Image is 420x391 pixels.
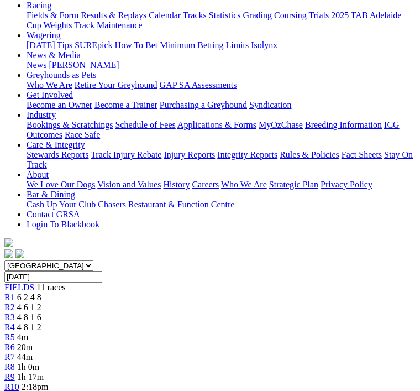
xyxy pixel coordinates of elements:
img: facebook.svg [4,249,13,258]
a: R5 [4,332,15,342]
a: How To Bet [115,40,158,50]
a: Care & Integrity [27,140,85,149]
a: News & Media [27,50,81,60]
a: Greyhounds as Pets [27,70,96,80]
a: FIELDS [4,283,34,292]
a: R2 [4,303,15,312]
a: Become an Owner [27,100,92,110]
a: R6 [4,342,15,352]
a: Purchasing a Greyhound [160,100,247,110]
a: Racing [27,1,51,10]
a: Wagering [27,30,61,40]
img: logo-grsa-white.png [4,238,13,247]
a: [PERSON_NAME] [49,60,119,70]
a: Vision and Values [97,180,161,189]
a: Careers [192,180,219,189]
span: 6 2 4 8 [17,293,41,302]
a: Track Maintenance [74,20,142,30]
div: About [27,180,416,190]
span: 44m [17,352,33,362]
span: 4m [17,332,28,342]
span: 4 8 1 6 [17,312,41,322]
a: Login To Blackbook [27,220,99,229]
a: We Love Our Dogs [27,180,95,189]
span: 4 6 1 2 [17,303,41,312]
a: Privacy Policy [321,180,372,189]
a: Applications & Forms [177,120,256,129]
div: Industry [27,120,416,140]
a: Become a Trainer [95,100,158,110]
a: Coursing [274,11,307,20]
a: Contact GRSA [27,210,80,219]
a: Bookings & Scratchings [27,120,113,129]
a: Chasers Restaurant & Function Centre [98,200,234,209]
a: Retire Your Greyhound [75,80,158,90]
div: Get Involved [27,100,416,110]
span: 11 races [36,283,65,292]
a: GAP SA Assessments [160,80,237,90]
input: Select date [4,271,102,283]
a: Tracks [183,11,207,20]
a: Syndication [249,100,291,110]
a: Isolynx [251,40,277,50]
div: Wagering [27,40,416,50]
a: Who We Are [27,80,72,90]
a: ICG Outcomes [27,120,400,139]
a: R4 [4,322,15,332]
a: Integrity Reports [217,150,277,159]
span: 1h 0m [17,362,39,372]
div: Racing [27,11,416,30]
span: 4 8 1 2 [17,322,41,332]
a: Fields & Form [27,11,78,20]
div: News & Media [27,60,416,70]
a: Cash Up Your Club [27,200,96,209]
div: Care & Integrity [27,150,416,170]
a: [DATE] Tips [27,40,72,50]
a: Grading [243,11,272,20]
a: R3 [4,312,15,322]
a: R9 [4,372,15,382]
a: Minimum Betting Limits [160,40,249,50]
a: Schedule of Fees [115,120,175,129]
a: Strategic Plan [269,180,318,189]
a: Bar & Dining [27,190,75,199]
a: Stay On Track [27,150,413,169]
a: Industry [27,110,56,119]
a: About [27,170,49,179]
a: Trials [308,11,329,20]
a: 2025 TAB Adelaide Cup [27,11,401,30]
a: R1 [4,293,15,302]
a: Breeding Information [305,120,382,129]
a: R7 [4,352,15,362]
a: Race Safe [65,130,100,139]
a: Stewards Reports [27,150,88,159]
a: Track Injury Rebate [91,150,161,159]
span: 20m [17,342,33,352]
a: R8 [4,362,15,372]
div: Bar & Dining [27,200,416,210]
a: Results & Replays [81,11,146,20]
a: SUREpick [75,40,112,50]
a: Injury Reports [164,150,215,159]
a: News [27,60,46,70]
a: History [163,180,190,189]
a: Rules & Policies [280,150,339,159]
a: Calendar [149,11,181,20]
a: Who We Are [221,180,267,189]
a: Statistics [209,11,241,20]
a: Fact Sheets [342,150,382,159]
a: MyOzChase [259,120,303,129]
a: Get Involved [27,90,73,100]
div: Greyhounds as Pets [27,80,416,90]
span: 1h 17m [17,372,44,382]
